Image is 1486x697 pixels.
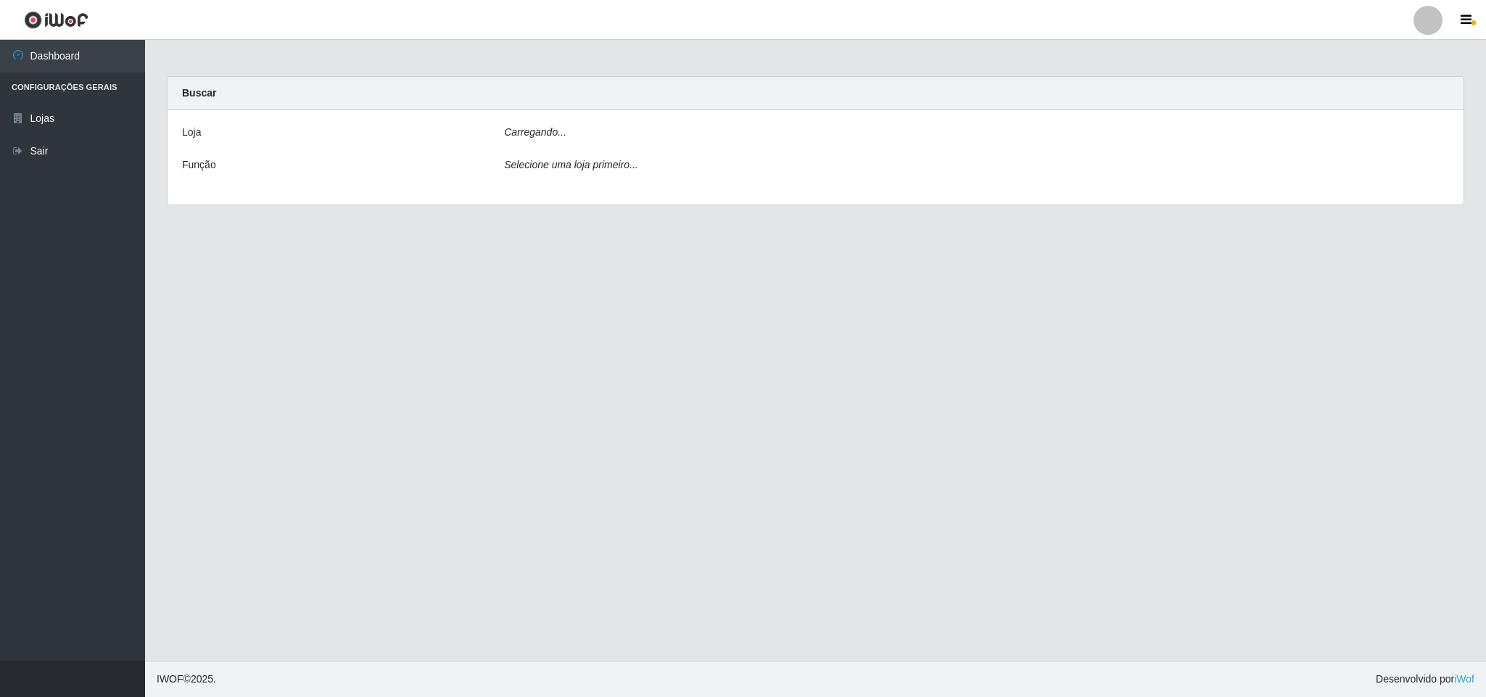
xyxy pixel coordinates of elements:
a: iWof [1454,673,1474,685]
span: © 2025 . [157,672,216,687]
span: IWOF [157,673,183,685]
label: Loja [182,125,201,140]
i: Carregando... [504,126,566,138]
img: CoreUI Logo [24,11,88,29]
strong: Buscar [182,87,216,99]
span: Desenvolvido por [1376,672,1474,687]
i: Selecione uma loja primeiro... [504,159,637,170]
label: Função [182,157,216,173]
